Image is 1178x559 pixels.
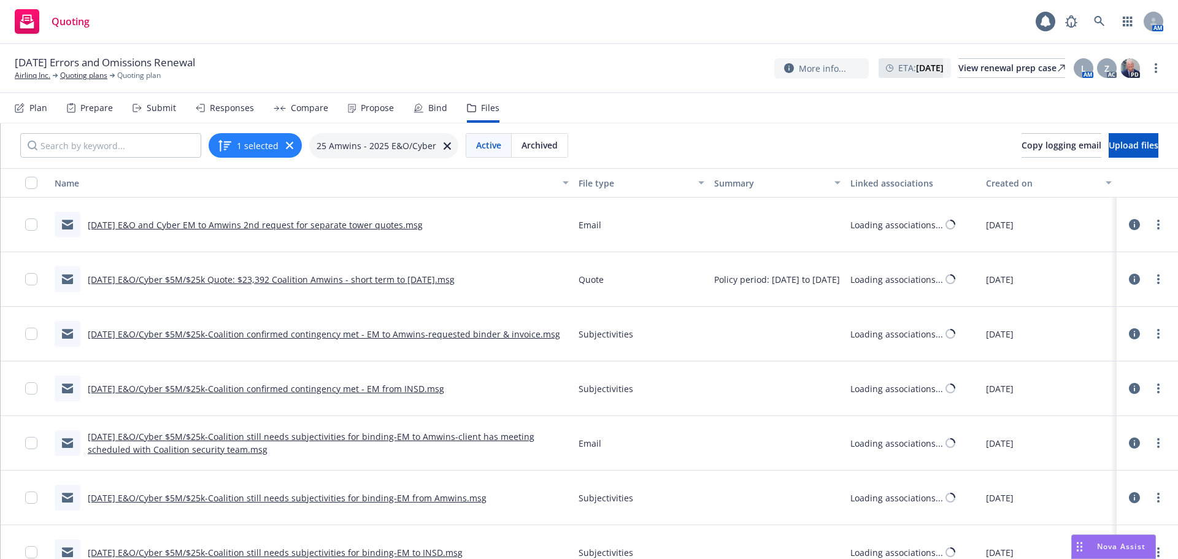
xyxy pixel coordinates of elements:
[88,383,444,395] a: [DATE] E&O/Cyber $5M/$25k-Coalition confirmed contingency met - EM from INSD.msg
[1151,326,1166,341] a: more
[579,492,633,504] span: Subjectivities
[88,274,455,285] a: [DATE] E&O/Cyber $5M/$25k Quote: $23,392 Coalition Amwins - short term to [DATE].msg
[476,139,501,152] span: Active
[574,168,709,198] button: File type
[15,70,50,81] a: Airlinq Inc.
[850,382,943,395] div: Loading associations...
[210,103,254,113] div: Responses
[88,431,534,455] a: [DATE] E&O/Cyber $5M/$25k-Coalition still needs subjectivities for binding-EM to Amwins-client ha...
[1097,541,1145,552] span: Nova Assist
[579,437,601,450] span: Email
[29,103,47,113] div: Plan
[579,177,691,190] div: File type
[1120,58,1140,78] img: photo
[1115,9,1140,34] a: Switch app
[714,273,840,286] span: Policy period: [DATE] to [DATE]
[986,546,1014,559] span: [DATE]
[579,328,633,341] span: Subjectivities
[25,273,37,285] input: Toggle Row Selected
[25,177,37,189] input: Select all
[850,546,943,559] div: Loading associations...
[88,328,560,340] a: [DATE] E&O/Cyber $5M/$25k-Coalition confirmed contingency met - EM to Amwins-requested binder & i...
[88,492,487,504] a: [DATE] E&O/Cyber $5M/$25k-Coalition still needs subjectivities for binding-EM from Amwins.msg
[958,59,1065,77] div: View renewal prep case
[428,103,447,113] div: Bind
[850,273,943,286] div: Loading associations...
[1081,62,1086,75] span: L
[1104,62,1109,75] span: Z
[579,218,601,231] span: Email
[1071,534,1156,559] button: Nova Assist
[361,103,394,113] div: Propose
[986,218,1014,231] span: [DATE]
[25,218,37,231] input: Toggle Row Selected
[1151,217,1166,232] a: more
[986,273,1014,286] span: [DATE]
[799,62,846,75] span: More info...
[850,218,943,231] div: Loading associations...
[986,328,1014,341] span: [DATE]
[986,177,1098,190] div: Created on
[850,492,943,504] div: Loading associations...
[1059,9,1084,34] a: Report a Bug
[579,273,604,286] span: Quote
[1087,9,1112,34] a: Search
[80,103,113,113] div: Prepare
[850,437,943,450] div: Loading associations...
[986,492,1014,504] span: [DATE]
[60,70,107,81] a: Quoting plans
[986,382,1014,395] span: [DATE]
[1151,272,1166,287] a: more
[20,133,201,158] input: Search by keyword...
[50,168,574,198] button: Name
[850,328,943,341] div: Loading associations...
[898,61,944,74] span: ETA :
[147,103,176,113] div: Submit
[15,55,195,70] span: [DATE] Errors and Omissions Renewal
[916,62,944,74] strong: [DATE]
[1022,139,1101,151] span: Copy logging email
[1109,133,1158,158] button: Upload files
[1109,139,1158,151] span: Upload files
[25,328,37,340] input: Toggle Row Selected
[1151,490,1166,505] a: more
[522,139,558,152] span: Archived
[25,492,37,504] input: Toggle Row Selected
[481,103,499,113] div: Files
[958,58,1065,78] a: View renewal prep case
[88,547,463,558] a: [DATE] E&O/Cyber $5M/$25k-Coalition still needs subjectivities for binding-EM to INSD.msg
[117,70,161,81] span: Quoting plan
[55,177,555,190] div: Name
[579,382,633,395] span: Subjectivities
[10,4,94,39] a: Quoting
[774,58,869,79] button: More info...
[579,546,633,559] span: Subjectivities
[217,138,279,153] button: 1 selected
[981,168,1117,198] button: Created on
[88,219,423,231] a: [DATE] E&O and Cyber EM to Amwins 2nd request for separate tower quotes.msg
[52,17,90,26] span: Quoting
[1151,381,1166,396] a: more
[317,139,436,152] span: 25 Amwins - 2025 E&O/Cyber
[1022,133,1101,158] button: Copy logging email
[291,103,328,113] div: Compare
[850,177,976,190] div: Linked associations
[25,382,37,395] input: Toggle Row Selected
[709,168,845,198] button: Summary
[714,177,826,190] div: Summary
[25,546,37,558] input: Toggle Row Selected
[845,168,981,198] button: Linked associations
[1072,535,1087,558] div: Drag to move
[1151,436,1166,450] a: more
[1149,61,1163,75] a: more
[25,437,37,449] input: Toggle Row Selected
[986,437,1014,450] span: [DATE]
